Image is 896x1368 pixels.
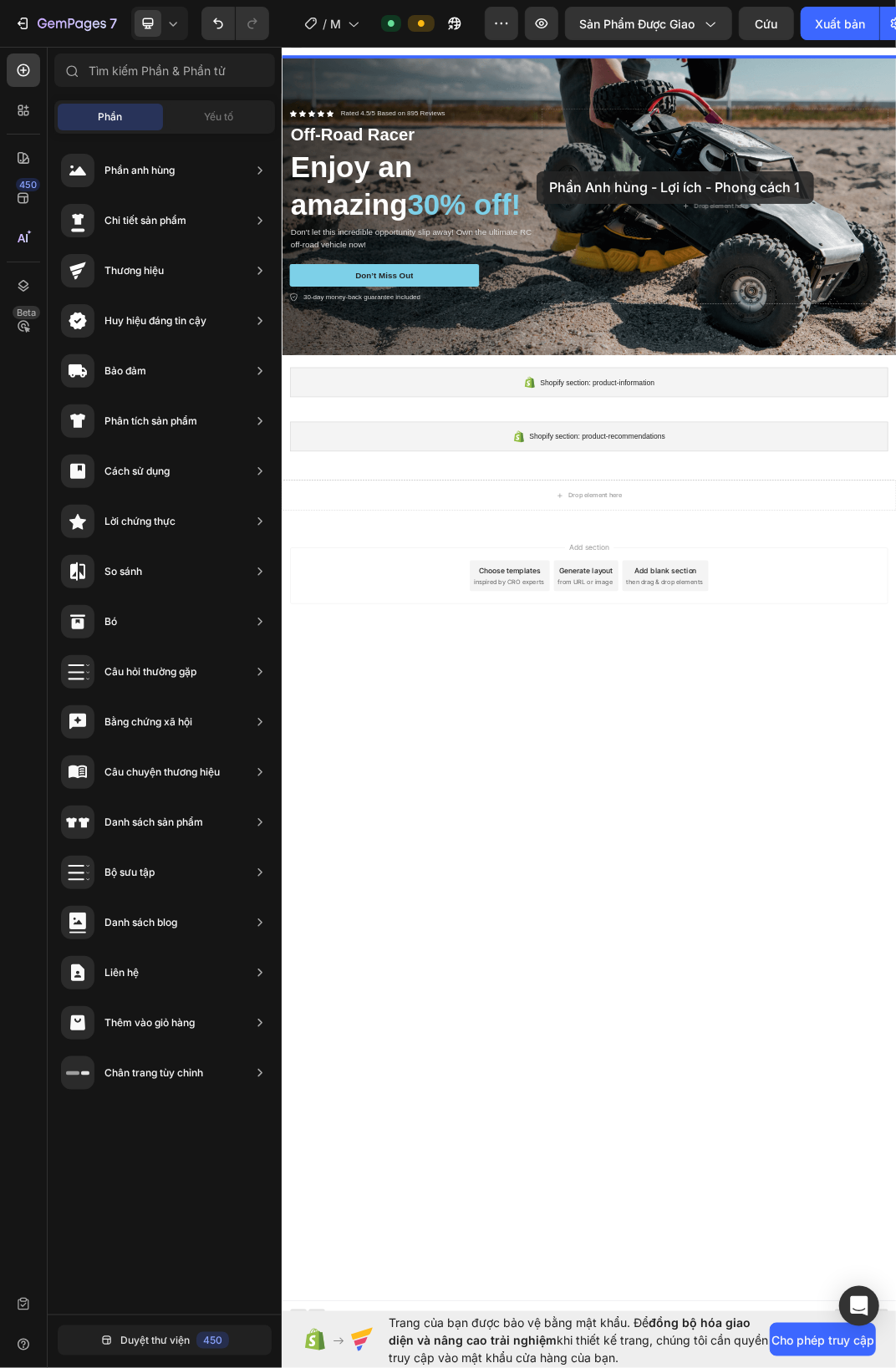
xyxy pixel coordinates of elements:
[104,866,155,878] font: Bộ sưu tập
[104,966,139,979] font: Liên hệ
[104,264,164,277] font: Thương hiệu
[104,465,170,477] font: Cách sử dụng
[201,7,269,40] div: Hoàn tác/Làm lại
[104,916,177,928] font: Danh sách blog
[770,1323,876,1356] button: Cho phép truy cập
[330,17,352,382] font: Mẫu sản phẩm gốc của Shopify
[7,7,125,40] button: 7
[104,615,117,628] font: Bó
[104,515,176,527] font: Lời chứng thực
[771,1333,874,1347] font: Cho phép truy cập
[282,36,896,1322] iframe: Khu vực thiết kế
[104,665,196,678] font: Câu hỏi thường gặp
[109,15,117,32] font: 7
[739,7,794,40] button: Cứu
[99,110,123,123] font: Phần
[839,1286,879,1326] div: Mở Intercom Messenger
[389,1333,768,1365] font: khi thiết kế trang, chúng tôi cần quyền truy cập vào mật khẩu cửa hàng của bạn.
[104,1066,203,1079] font: Chân trang tùy chỉnh
[104,414,197,427] font: Phân tích sản phẩm
[120,1334,190,1346] font: Duyệt thư viện
[104,565,142,577] font: So sánh
[579,17,695,31] font: Sản phẩm được giao
[104,314,206,327] font: Huy hiệu đáng tin cậy
[104,364,146,377] font: Bảo đảm
[104,715,192,728] font: Bằng chứng xã hội
[203,1334,222,1346] font: 450
[205,110,234,123] font: Yếu tố
[815,17,865,31] font: Xuất bản
[19,179,37,191] font: 450
[104,1016,195,1029] font: Thêm vào giỏ hàng
[17,307,36,318] font: Beta
[756,17,778,31] font: Cứu
[104,765,220,778] font: Câu chuyện thương hiệu
[104,214,186,226] font: Chi tiết sản phẩm
[389,1315,649,1330] font: Trang của bạn được bảo vệ bằng mật khẩu. Để
[389,1315,751,1347] font: đồng bộ hóa giao diện và nâng cao trải nghiệm
[58,1325,272,1355] button: Duyệt thư viện450
[323,17,327,31] font: /
[104,164,175,176] font: Phần anh hùng
[54,53,275,87] input: Tìm kiếm Phần & Phần tử
[104,816,203,828] font: Danh sách sản phẩm
[565,7,732,40] button: Sản phẩm được giao
[801,7,879,40] button: Xuất bản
